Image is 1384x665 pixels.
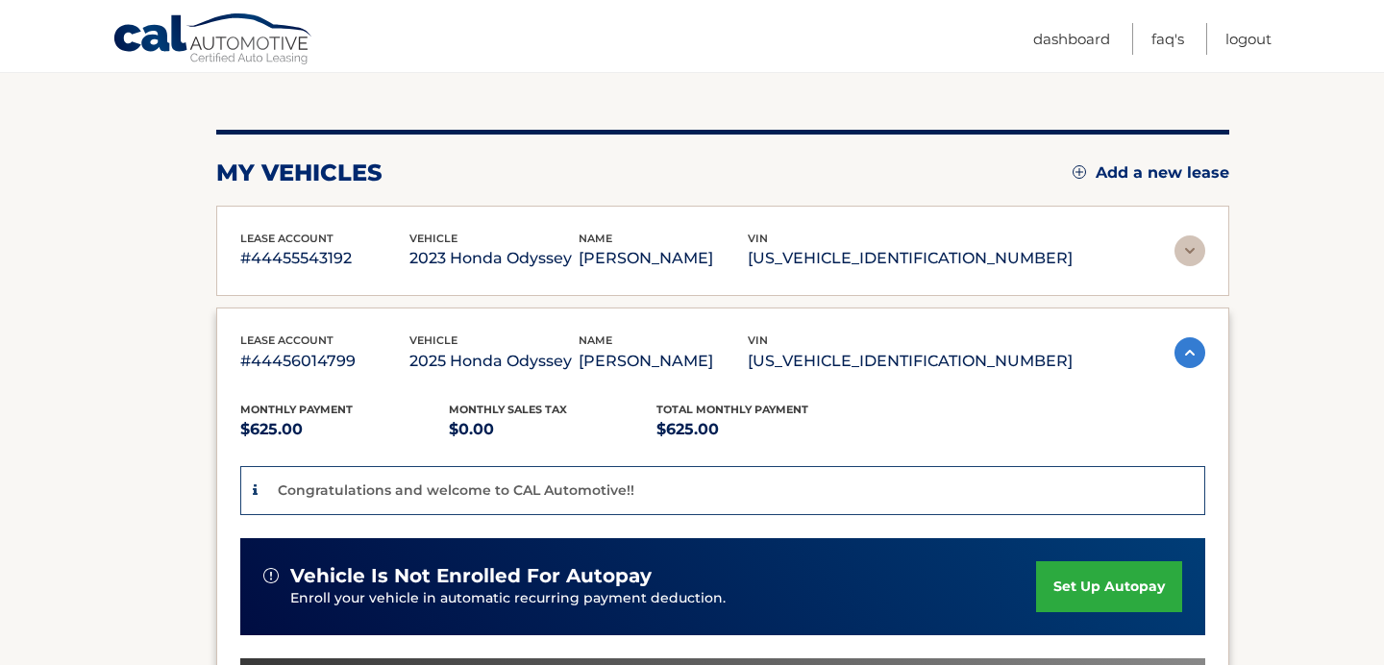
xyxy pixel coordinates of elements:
[409,348,579,375] p: 2025 Honda Odyssey
[290,588,1036,609] p: Enroll your vehicle in automatic recurring payment deduction.
[290,564,652,588] span: vehicle is not enrolled for autopay
[1073,165,1086,179] img: add.svg
[240,245,409,272] p: #44455543192
[748,348,1073,375] p: [US_VEHICLE_IDENTIFICATION_NUMBER]
[1174,337,1205,368] img: accordion-active.svg
[579,348,748,375] p: [PERSON_NAME]
[409,232,457,245] span: vehicle
[216,159,383,187] h2: my vehicles
[1033,23,1110,55] a: Dashboard
[449,416,657,443] p: $0.00
[579,245,748,272] p: [PERSON_NAME]
[1225,23,1272,55] a: Logout
[1151,23,1184,55] a: FAQ's
[656,416,865,443] p: $625.00
[240,403,353,416] span: Monthly Payment
[240,416,449,443] p: $625.00
[409,333,457,347] span: vehicle
[579,232,612,245] span: name
[579,333,612,347] span: name
[263,568,279,583] img: alert-white.svg
[748,333,768,347] span: vin
[112,12,314,68] a: Cal Automotive
[409,245,579,272] p: 2023 Honda Odyssey
[240,348,409,375] p: #44456014799
[449,403,567,416] span: Monthly sales Tax
[748,232,768,245] span: vin
[278,481,634,499] p: Congratulations and welcome to CAL Automotive!!
[1036,561,1182,612] a: set up autopay
[240,333,334,347] span: lease account
[656,403,808,416] span: Total Monthly Payment
[1174,235,1205,266] img: accordion-rest.svg
[748,245,1073,272] p: [US_VEHICLE_IDENTIFICATION_NUMBER]
[1073,163,1229,183] a: Add a new lease
[240,232,334,245] span: lease account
